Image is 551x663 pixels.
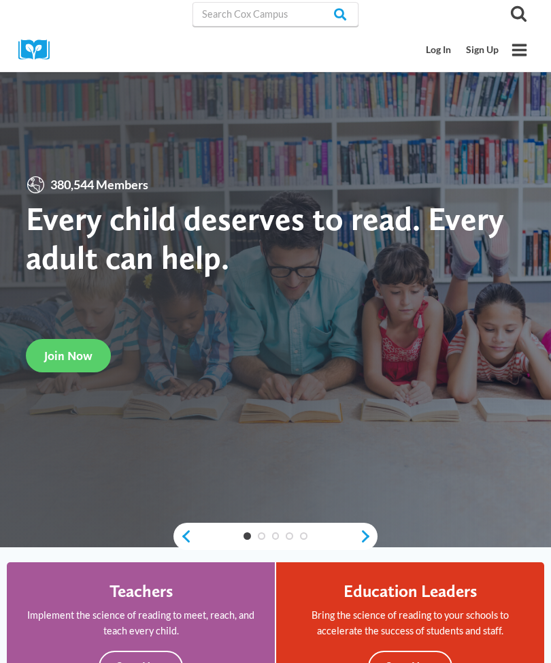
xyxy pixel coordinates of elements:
span: Join Now [44,349,93,363]
a: next [359,529,378,544]
nav: Secondary Mobile Navigation [419,37,506,63]
a: 3 [272,532,280,540]
a: 2 [258,532,265,540]
a: Join Now [26,339,111,372]
a: 4 [286,532,293,540]
p: Bring the science of reading to your schools to accelerate the success of students and staff. [295,607,526,638]
a: Log In [419,37,459,63]
button: Open menu [506,37,533,63]
span: 380,544 Members [46,175,153,195]
div: content slider buttons [173,523,378,550]
a: 1 [244,532,251,540]
p: Implement the science of reading to meet, reach, and teach every child. [25,607,256,638]
input: Search Cox Campus [193,2,358,27]
a: Sign Up [458,37,506,63]
h4: Education Leaders [344,581,477,601]
strong: Every child deserves to read. Every adult can help. [26,199,504,277]
a: 5 [300,532,307,540]
h4: Teachers [110,581,173,601]
img: Cox Campus [18,39,59,61]
a: previous [173,529,192,544]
